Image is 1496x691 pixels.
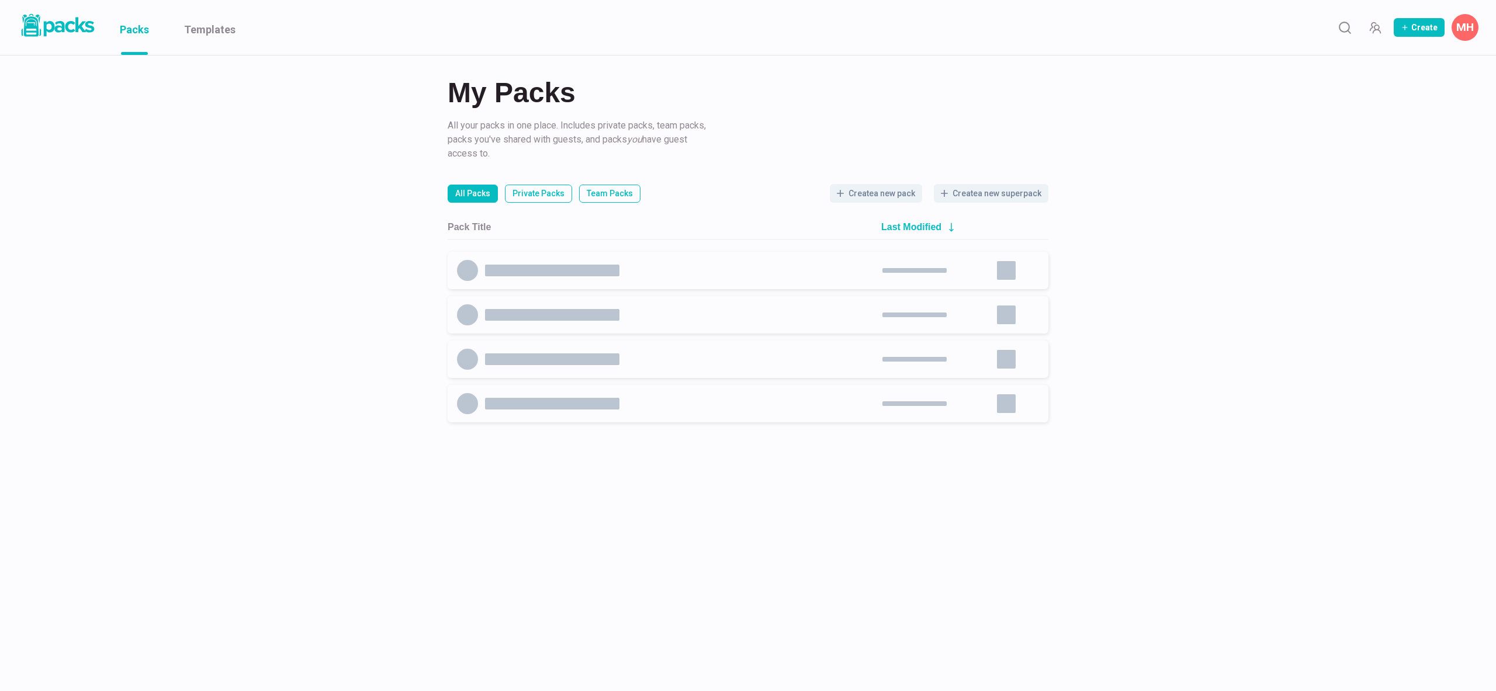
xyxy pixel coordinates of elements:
[1452,14,1478,41] button: Matthias Herzberg
[512,187,565,200] p: Private Packs
[587,187,633,200] p: Team Packs
[830,184,922,203] button: Createa new pack
[448,79,1048,107] h2: My Packs
[934,184,1048,203] button: Createa new superpack
[1333,16,1356,39] button: Search
[455,187,490,200] p: All Packs
[448,119,711,161] p: All your packs in one place. Includes private packs, team packs, packs you've shared with guests,...
[18,12,96,39] img: Packs logo
[18,12,96,43] a: Packs logo
[448,221,491,232] h2: Pack Title
[881,221,941,232] h2: Last Modified
[1394,18,1445,37] button: Create Pack
[627,134,642,145] i: you
[1363,16,1387,39] button: Manage Team Invites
